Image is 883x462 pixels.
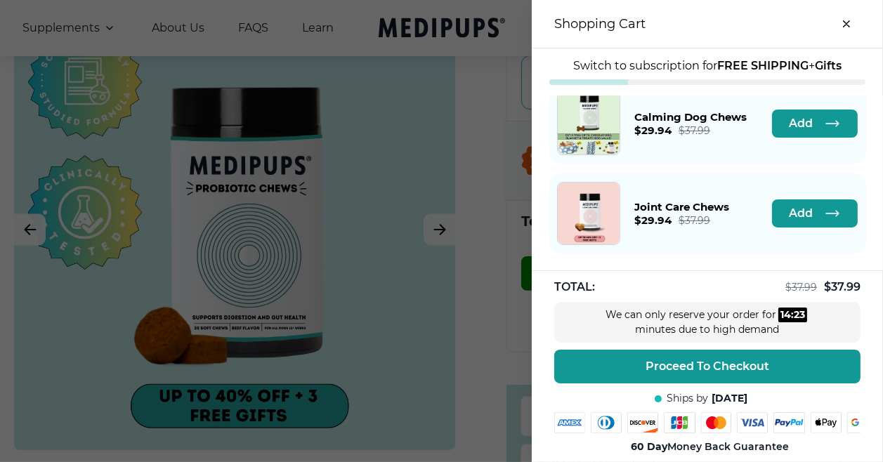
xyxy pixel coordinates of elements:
span: $ 37.99 [824,280,861,293]
img: jcb [664,412,695,433]
div: 23 [794,308,805,322]
strong: Gifts [815,59,842,72]
a: Joint Care Chews [557,182,620,245]
button: close-cart [832,10,861,38]
img: apple [811,412,842,433]
img: mastercard [701,412,732,433]
img: Joint Care Chews [558,183,620,244]
span: Switch to subscription for + [573,59,842,72]
span: Calming Dog Chews [634,110,747,124]
span: [DATE] [712,392,748,405]
button: Proceed To Checkout [554,350,861,383]
span: $ 37.99 [785,281,817,293]
div: We can only reserve your order for minutes due to high demand [602,308,813,337]
img: google [847,412,879,433]
strong: FREE SHIPPING [717,59,809,72]
span: $ 37.99 [679,124,710,137]
img: diners-club [591,412,622,433]
img: amex [554,412,585,433]
span: $ 37.99 [679,214,710,227]
button: Add [772,110,858,138]
span: Money Back Guarantee [632,440,790,454]
img: visa [737,412,768,433]
button: Add [772,199,858,227]
span: Joint Care Chews [634,200,729,213]
span: Add [789,117,813,131]
img: paypal [773,412,805,433]
span: $ 29.94 [634,213,672,227]
img: Calming Dog Chews [558,93,620,154]
span: Add [789,206,813,220]
a: Calming Dog Chews$29.94$37.99 [634,110,747,137]
span: Proceed To Checkout [646,359,769,374]
strong: 60 Day [632,440,668,453]
div: 14 [780,308,791,322]
span: TOTAL: [554,279,595,295]
span: Ships by [667,392,709,405]
a: Calming Dog Chews [557,92,620,155]
a: Joint Care Chews$29.94$37.99 [634,200,729,227]
img: discover [627,412,658,433]
span: $ 29.94 [634,124,672,137]
div: : [778,308,807,322]
h3: Shopping Cart [554,16,646,32]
